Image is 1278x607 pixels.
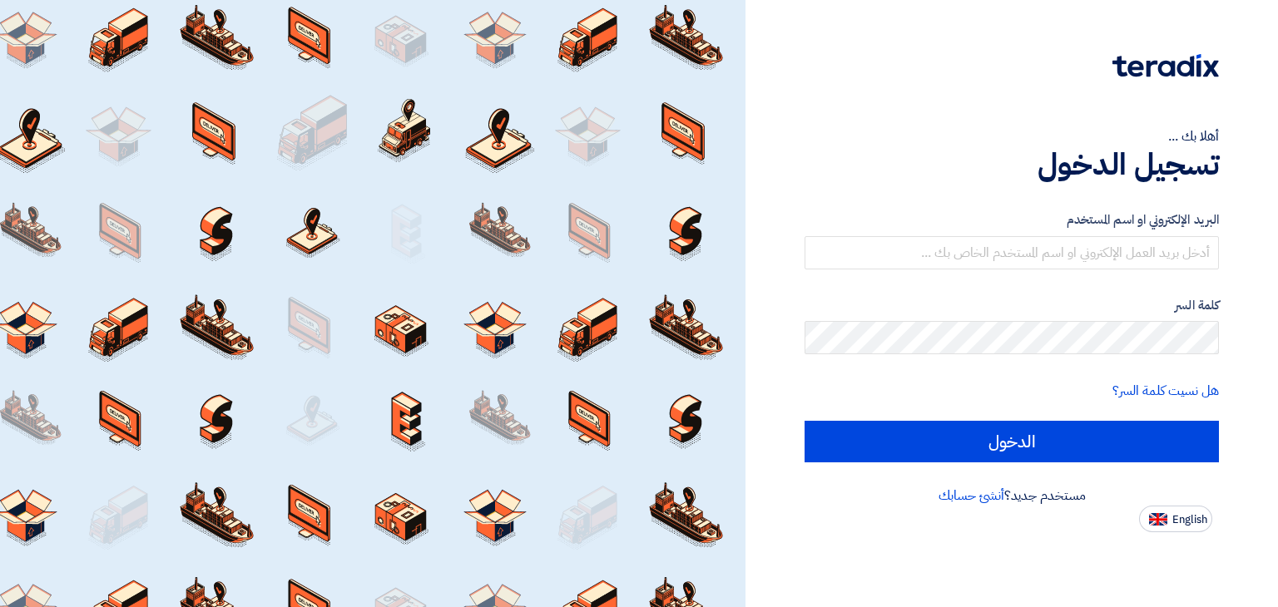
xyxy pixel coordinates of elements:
[1112,54,1219,77] img: Teradix logo
[805,236,1219,269] input: أدخل بريد العمل الإلكتروني او اسم المستخدم الخاص بك ...
[805,126,1219,146] div: أهلا بك ...
[1172,514,1207,526] span: English
[805,486,1219,506] div: مستخدم جديد؟
[1149,513,1167,526] img: en-US.png
[939,486,1004,506] a: أنشئ حسابك
[805,296,1219,315] label: كلمة السر
[1139,506,1212,532] button: English
[1112,381,1219,401] a: هل نسيت كلمة السر؟
[805,146,1219,183] h1: تسجيل الدخول
[805,210,1219,229] label: البريد الإلكتروني او اسم المستخدم
[805,421,1219,462] input: الدخول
